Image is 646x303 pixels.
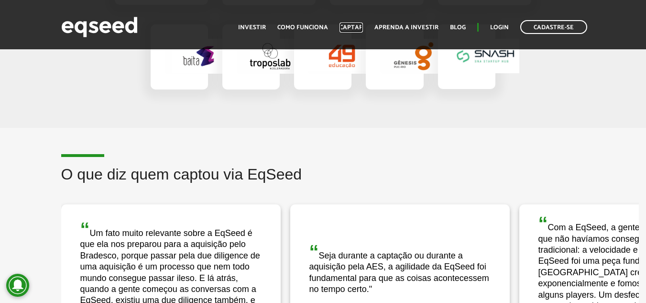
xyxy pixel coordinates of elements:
[309,242,491,295] div: Seja durante a captação ou durante a aquisição pela AES, a agilidade da EqSeed foi fundamental pa...
[61,166,639,197] h2: O que diz quem captou via EqSeed
[538,213,548,234] span: “
[520,20,587,34] a: Cadastre-se
[450,24,466,31] a: Blog
[380,39,447,74] img: Parceiro 8
[309,241,319,262] span: “
[165,39,232,74] img: Parceiro 5
[238,24,266,31] a: Investir
[339,24,363,31] a: Captar
[277,24,328,31] a: Como funciona
[374,24,438,31] a: Aprenda a investir
[61,14,138,40] img: EqSeed
[237,39,304,74] img: Parceiro 6
[80,219,90,240] span: “
[452,39,519,73] img: Parceiro 9
[490,24,509,31] a: Login
[308,39,375,74] img: Parceiro 7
